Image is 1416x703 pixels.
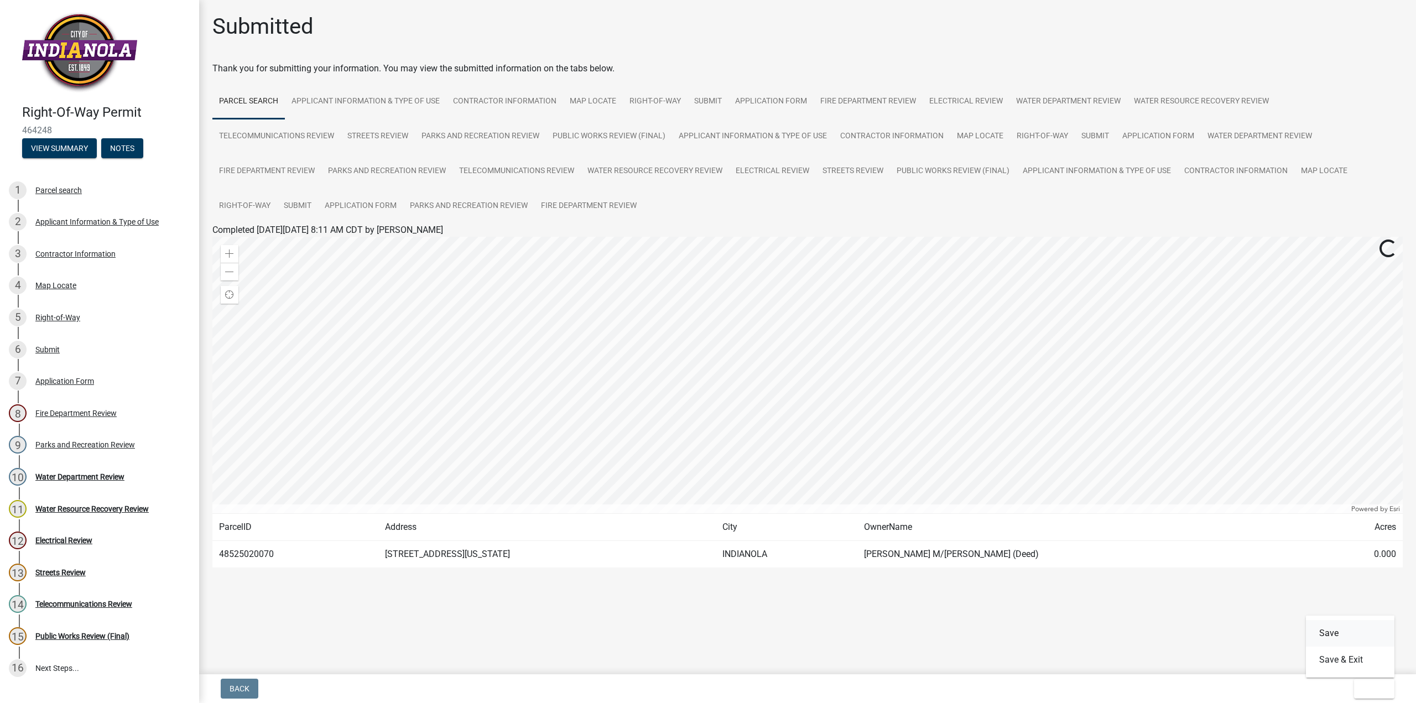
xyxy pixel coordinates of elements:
div: 8 [9,404,27,422]
button: Save & Exit [1306,647,1394,673]
div: Fire Department Review [35,409,117,417]
a: Map Locate [563,84,623,119]
a: Fire Department Review [534,189,643,224]
td: Acres [1316,514,1403,541]
div: Powered by [1349,504,1403,513]
button: Notes [101,138,143,158]
a: Electrical Review [923,84,1009,119]
a: Submit [688,84,728,119]
a: Right-of-Way [623,84,688,119]
a: Map Locate [1294,154,1354,189]
div: Parks and Recreation Review [35,441,135,449]
a: Contractor Information [1178,154,1294,189]
td: 0.000 [1316,541,1403,568]
td: Address [378,514,716,541]
div: Zoom in [221,245,238,263]
div: 4 [9,277,27,294]
h4: Right-Of-Way Permit [22,105,190,121]
a: Public Works Review (Final) [890,154,1016,189]
div: 9 [9,436,27,454]
div: 13 [9,564,27,581]
a: Application Form [728,84,814,119]
a: Application Form [1116,119,1201,154]
div: Submit [35,346,60,353]
a: Right-of-Way [1010,119,1075,154]
div: 2 [9,213,27,231]
a: Contractor Information [834,119,950,154]
div: Application Form [35,377,94,385]
a: Telecommunications Review [212,119,341,154]
a: Submit [1075,119,1116,154]
wm-modal-confirm: Summary [22,144,97,153]
div: Exit [1306,616,1394,678]
div: Telecommunications Review [35,600,132,608]
div: Find my location [221,286,238,304]
a: Parks and Recreation Review [321,154,452,189]
a: Parks and Recreation Review [403,189,534,224]
a: Contractor Information [446,84,563,119]
a: Streets Review [341,119,415,154]
a: Parcel search [212,84,285,119]
a: Water Department Review [1201,119,1319,154]
td: ParcelID [212,514,378,541]
a: Public Works Review (Final) [546,119,672,154]
wm-modal-confirm: Notes [101,144,143,153]
div: Right-of-Way [35,314,80,321]
div: 5 [9,309,27,326]
a: Electrical Review [729,154,816,189]
a: Map Locate [950,119,1010,154]
a: Applicant Information & Type of Use [285,84,446,119]
button: Back [221,679,258,699]
div: 1 [9,181,27,199]
div: Applicant Information & Type of Use [35,218,159,226]
a: Water Resource Recovery Review [581,154,729,189]
div: Contractor Information [35,250,116,258]
td: INDIANOLA [716,541,857,568]
div: 10 [9,468,27,486]
a: Water Department Review [1009,84,1127,119]
img: City of Indianola, Iowa [22,12,137,93]
button: Save [1306,620,1394,647]
a: Applicant Information & Type of Use [672,119,834,154]
div: 11 [9,500,27,518]
div: Parcel search [35,186,82,194]
a: Application Form [318,189,403,224]
div: 14 [9,595,27,613]
a: Fire Department Review [814,84,923,119]
a: Telecommunications Review [452,154,581,189]
div: 3 [9,245,27,263]
a: Applicant Information & Type of Use [1016,154,1178,189]
div: Map Locate [35,282,76,289]
td: [STREET_ADDRESS][US_STATE] [378,541,716,568]
div: 6 [9,341,27,358]
div: 7 [9,372,27,390]
h1: Submitted [212,13,314,40]
button: Exit [1354,679,1394,699]
td: 48525020070 [212,541,378,568]
a: Streets Review [816,154,890,189]
span: 464248 [22,125,177,136]
div: Water Resource Recovery Review [35,505,149,513]
div: Public Works Review (Final) [35,632,129,640]
div: 15 [9,627,27,645]
a: Esri [1389,505,1400,513]
div: Water Department Review [35,473,124,481]
div: Streets Review [35,569,86,576]
td: OwnerName [857,514,1316,541]
td: [PERSON_NAME] M/[PERSON_NAME] (Deed) [857,541,1316,568]
a: Right-of-Way [212,189,277,224]
a: Submit [277,189,318,224]
div: Electrical Review [35,537,92,544]
a: Water Resource Recovery Review [1127,84,1276,119]
span: Exit [1363,684,1379,693]
a: Parks and Recreation Review [415,119,546,154]
td: City [716,514,857,541]
span: Back [230,684,249,693]
div: Thank you for submitting your information. You may view the submitted information on the tabs below. [212,62,1403,75]
div: 16 [9,659,27,677]
span: Completed [DATE][DATE] 8:11 AM CDT by [PERSON_NAME] [212,225,443,235]
button: View Summary [22,138,97,158]
div: Zoom out [221,263,238,280]
a: Fire Department Review [212,154,321,189]
div: 12 [9,532,27,549]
